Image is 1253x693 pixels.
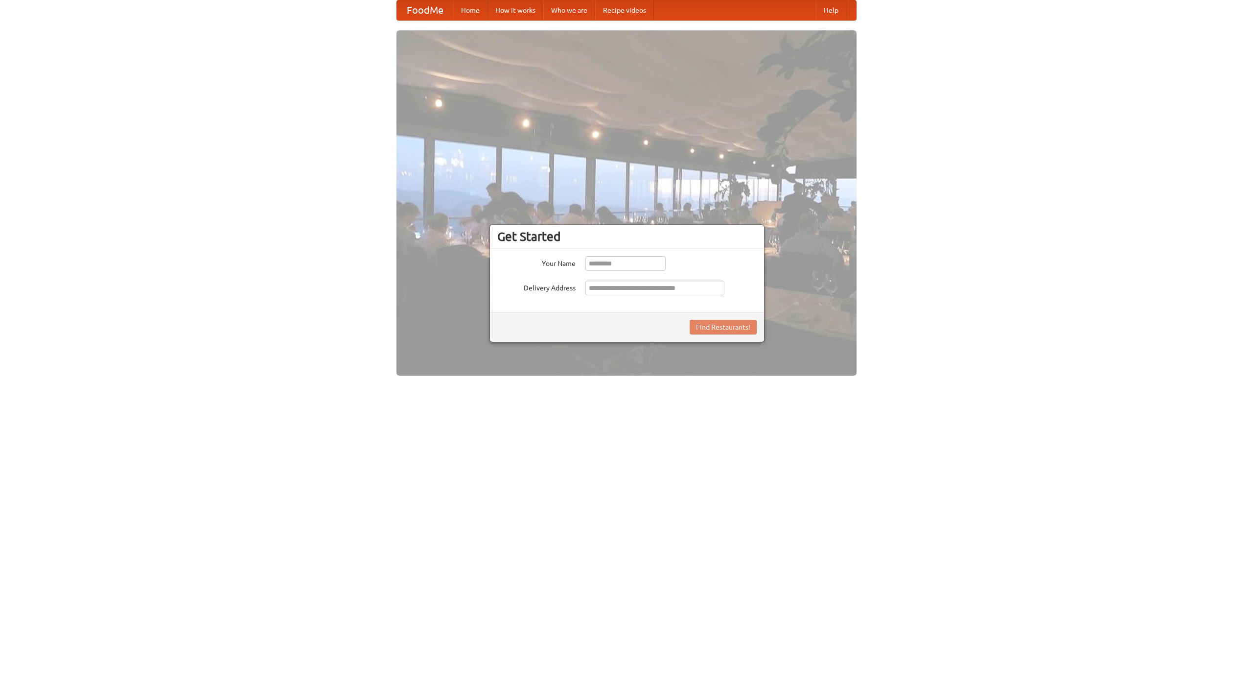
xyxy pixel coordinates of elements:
a: Recipe videos [595,0,654,20]
a: How it works [487,0,543,20]
label: Delivery Address [497,281,576,293]
h3: Get Started [497,229,757,244]
a: FoodMe [397,0,453,20]
a: Help [816,0,846,20]
a: Home [453,0,487,20]
a: Who we are [543,0,595,20]
label: Your Name [497,256,576,268]
button: Find Restaurants! [690,320,757,335]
